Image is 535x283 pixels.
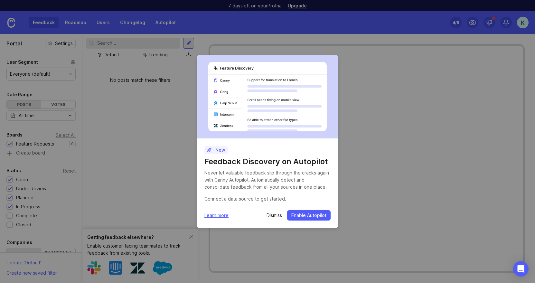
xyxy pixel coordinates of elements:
div: Open Intercom Messenger [513,261,529,277]
h1: Feedback Discovery on Autopilot [204,156,331,167]
span: Enable Autopilot [291,212,326,219]
a: Learn more [204,212,229,219]
img: autopilot-456452bdd303029aca878276f8eef889.svg [208,62,327,131]
p: New [207,147,225,153]
button: Enable Autopilot [287,210,331,221]
div: Connect a data source to get started. [204,195,331,203]
div: Never let valuable feedback slip through the cracks again with Canny Autopilot. Automatically det... [204,169,331,191]
button: Dismiss [267,212,282,219]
